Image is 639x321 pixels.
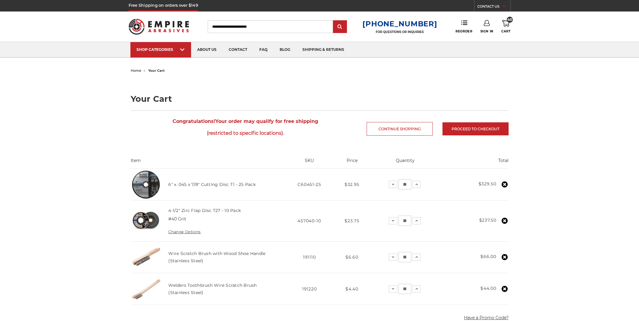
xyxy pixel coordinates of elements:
[131,157,284,168] th: Item
[399,284,411,294] input: Welders Toothbrush Wire Scratch Brush (Stainless Steel) Quantity:
[223,42,253,58] a: contact
[399,252,411,262] input: Wire Scratch Brush with Wood Shoe Handle (Stainless Steel) Quantity:
[345,254,358,260] span: $6.60
[129,15,189,38] img: Empire Abrasives
[168,251,265,263] a: Wire Scratch Brush with Wood Shoe Handle (Stainless Steel)
[368,157,442,168] th: Quantity
[480,29,493,33] span: Sign In
[302,286,317,292] span: 191220
[283,157,335,168] th: SKU
[507,17,513,23] span: 40
[464,315,509,321] button: Have a Promo Code?
[442,157,509,168] th: Total
[367,122,433,136] a: Continue Shopping
[274,42,296,58] a: blog
[456,29,472,33] span: Reorder
[173,118,215,124] strong: Congratulations!
[168,230,200,234] a: Change Options
[168,283,257,295] a: Welders Toothbrush Wire Scratch Brush (Stainless Steel)
[399,216,411,226] input: 4-1/2" Zirc Flap Disc T27 - 10 Pack Quantity:
[168,208,241,213] a: 4-1/2" Zirc Flap Disc T27 - 10 Pack
[131,95,509,103] h1: Your Cart
[479,181,496,187] strong: $329.50
[296,42,350,58] a: shipping & returns
[168,182,256,187] a: 6" x .045 x 7/8" Cutting Disc T1 - 25 Pack
[131,115,360,139] span: Your order may qualify for free shipping
[131,206,161,236] img: 4-1/2" Zirc Flap Disc T27 - 10 Pack
[501,29,510,33] span: Cart
[442,122,509,135] a: Proceed to checkout
[131,169,161,200] img: 6" x .045 x 7/8" Cutting Disc T1
[303,254,316,260] span: 191110
[345,218,359,223] span: $23.75
[345,182,359,187] span: $32.95
[148,68,165,73] span: your cart
[131,273,162,305] img: Stainless Steel Welders Toothbrush
[480,286,496,291] strong: $44.00
[479,217,496,223] strong: $237.50
[168,216,186,222] dd: #40 Grit
[253,42,274,58] a: faq
[298,182,321,187] span: C60451-25
[345,286,358,292] span: $4.40
[131,242,162,273] img: Wire Scratch Brush with Wood Shoe Handle (Stainless Steel)
[362,19,437,28] a: [PHONE_NUMBER]
[334,21,346,33] input: Submit
[335,157,368,168] th: Price
[362,30,437,34] p: FOR QUESTIONS OR INQUIRIES
[298,218,321,223] span: 457040-10
[399,179,411,190] input: 6" x .045 x 7/8" Cutting Disc T1 - 25 Pack Quantity:
[191,42,223,58] a: about us
[136,47,185,52] div: SHOP CATEGORIES
[131,127,360,139] span: (restricted to specific locations).
[131,68,141,73] a: home
[501,20,510,33] a: 40 Cart
[456,20,472,33] a: Reorder
[477,3,510,12] a: CONTACT US
[480,254,496,259] strong: $66.00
